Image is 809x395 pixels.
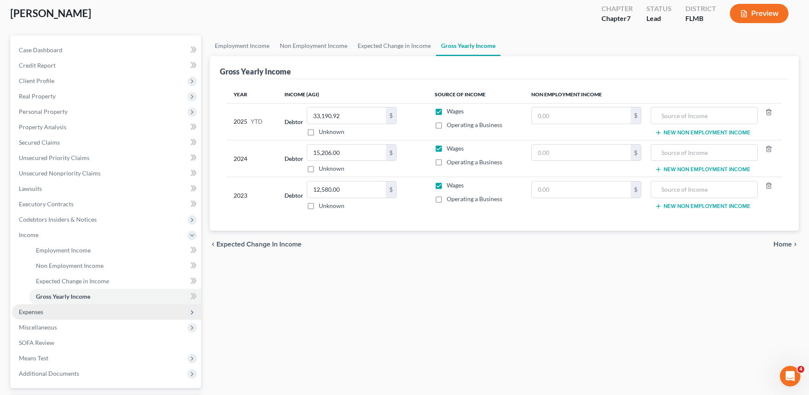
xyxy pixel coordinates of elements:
[284,191,303,200] label: Debtor
[447,121,502,128] span: Operating a Business
[19,108,68,115] span: Personal Property
[532,145,631,161] input: 0.00
[36,293,90,300] span: Gross Yearly Income
[525,86,782,103] th: Non Employment Income
[12,181,201,196] a: Lawsuits
[19,200,74,208] span: Executory Contracts
[532,181,631,198] input: 0.00
[655,203,750,210] button: New Non Employment Income
[631,181,641,198] div: $
[19,370,79,377] span: Additional Documents
[655,129,750,136] button: New Non Employment Income
[19,169,101,177] span: Unsecured Nonpriority Claims
[19,77,54,84] span: Client Profile
[685,4,716,14] div: District
[307,107,386,124] input: 0.00
[234,144,271,173] div: 2024
[655,181,753,198] input: Source of Income
[12,196,201,212] a: Executory Contracts
[730,4,788,23] button: Preview
[319,164,344,173] label: Unknown
[307,145,386,161] input: 0.00
[447,181,464,189] span: Wages
[447,145,464,152] span: Wages
[797,366,804,373] span: 4
[602,14,633,24] div: Chapter
[210,36,275,56] a: Employment Income
[655,166,750,173] button: New Non Employment Income
[19,339,54,346] span: SOFA Review
[631,145,641,161] div: $
[447,195,502,202] span: Operating a Business
[685,14,716,24] div: FLMB
[12,42,201,58] a: Case Dashboard
[29,258,201,273] a: Non Employment Income
[353,36,436,56] a: Expected Change in Income
[319,202,344,210] label: Unknown
[307,181,386,198] input: 0.00
[631,107,641,124] div: $
[447,158,502,166] span: Operating a Business
[29,243,201,258] a: Employment Income
[386,181,396,198] div: $
[319,128,344,136] label: Unknown
[19,354,48,362] span: Means Test
[19,139,60,146] span: Secured Claims
[646,14,672,24] div: Lead
[216,241,302,248] span: Expected Change in Income
[19,154,89,161] span: Unsecured Priority Claims
[602,4,633,14] div: Chapter
[19,123,66,131] span: Property Analysis
[532,107,631,124] input: 0.00
[773,241,792,248] span: Home
[19,46,62,53] span: Case Dashboard
[655,145,753,161] input: Source of Income
[220,66,291,77] div: Gross Yearly Income
[447,107,464,115] span: Wages
[19,231,39,238] span: Income
[19,216,97,223] span: Codebtors Insiders & Notices
[12,119,201,135] a: Property Analysis
[29,289,201,304] a: Gross Yearly Income
[19,308,43,315] span: Expenses
[29,273,201,289] a: Expected Change in Income
[12,150,201,166] a: Unsecured Priority Claims
[19,92,56,100] span: Real Property
[792,241,799,248] i: chevron_right
[12,335,201,350] a: SOFA Review
[284,117,303,126] label: Debtor
[386,107,396,124] div: $
[627,14,631,22] span: 7
[275,36,353,56] a: Non Employment Income
[436,36,501,56] a: Gross Yearly Income
[234,181,271,210] div: 2023
[278,86,428,103] th: Income (AGI)
[12,58,201,73] a: Credit Report
[19,62,56,69] span: Credit Report
[36,277,109,285] span: Expected Change in Income
[227,86,278,103] th: Year
[12,135,201,150] a: Secured Claims
[646,4,672,14] div: Status
[428,86,525,103] th: Source of Income
[210,241,216,248] i: chevron_left
[284,154,303,163] label: Debtor
[19,185,42,192] span: Lawsuits
[10,7,91,19] span: [PERSON_NAME]
[234,107,271,136] div: 2025
[12,166,201,181] a: Unsecured Nonpriority Claims
[251,117,263,126] span: YTD
[655,107,753,124] input: Source of Income
[36,262,104,269] span: Non Employment Income
[773,241,799,248] button: Home chevron_right
[780,366,800,386] iframe: Intercom live chat
[19,324,57,331] span: Miscellaneous
[36,247,91,254] span: Employment Income
[386,145,396,161] div: $
[210,241,302,248] button: chevron_left Expected Change in Income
